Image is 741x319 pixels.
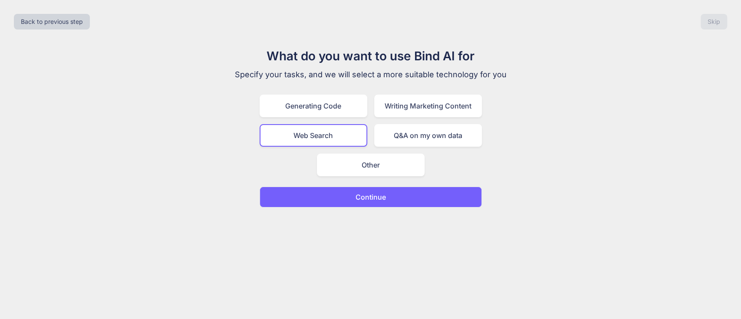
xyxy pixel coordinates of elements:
div: Web Search [260,124,367,147]
button: Continue [260,187,482,207]
p: Continue [356,192,386,202]
div: Generating Code [260,95,367,117]
div: Other [317,154,425,176]
button: Skip [701,14,727,30]
p: Specify your tasks, and we will select a more suitable technology for you [225,69,517,81]
div: Writing Marketing Content [374,95,482,117]
button: Back to previous step [14,14,90,30]
div: Q&A on my own data [374,124,482,147]
h1: What do you want to use Bind AI for [225,47,517,65]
